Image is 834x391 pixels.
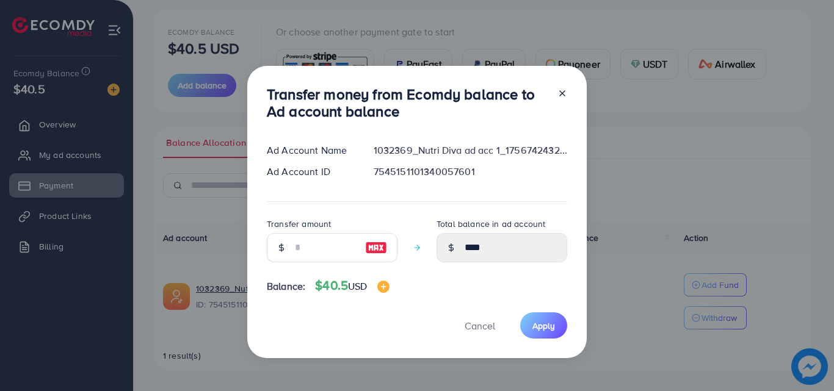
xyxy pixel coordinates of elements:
[465,319,495,332] span: Cancel
[520,312,567,339] button: Apply
[365,240,387,255] img: image
[364,165,577,179] div: 7545151101340057601
[267,85,548,121] h3: Transfer money from Ecomdy balance to Ad account balance
[257,143,364,157] div: Ad Account Name
[364,143,577,157] div: 1032369_Nutri Diva ad acc 1_1756742432079
[267,218,331,230] label: Transfer amount
[315,278,389,293] h4: $40.5
[532,320,555,332] span: Apply
[437,218,545,230] label: Total balance in ad account
[257,165,364,179] div: Ad Account ID
[377,281,390,293] img: image
[267,279,305,293] span: Balance:
[449,312,510,339] button: Cancel
[348,279,367,293] span: USD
